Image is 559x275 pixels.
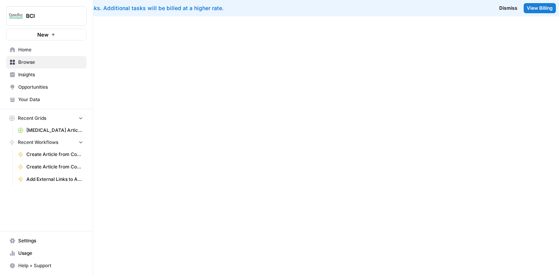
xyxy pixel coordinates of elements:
span: BCI [26,12,73,20]
button: Dismiss [496,3,521,13]
span: Add External Links to Article [26,176,83,183]
span: Insights [18,71,83,78]
a: Add External Links to Article [14,173,87,186]
button: Help + Support [6,259,87,272]
span: Browse [18,59,83,66]
div: You've used your included tasks. Additional tasks will be billed at a higher rate. [6,4,358,12]
img: BCI Logo [9,9,23,23]
a: Opportunities [6,81,87,93]
span: View Billing [527,5,553,12]
a: Create Article from Content Brief - [PERSON_NAME] [14,161,87,173]
span: Recent Workflows [18,139,58,146]
a: Settings [6,235,87,247]
span: Help + Support [18,262,83,269]
a: Browse [6,56,87,68]
span: Recent Grids [18,115,46,122]
span: Your Data [18,96,83,103]
button: New [6,29,87,40]
span: Settings [18,237,83,244]
span: Home [18,46,83,53]
span: Dismiss [499,5,517,12]
span: Opportunities [18,84,83,91]
span: Create Article from Content Brief - [MEDICAL_DATA] [26,151,83,158]
a: Create Article from Content Brief - [MEDICAL_DATA] [14,148,87,161]
span: [MEDICAL_DATA] Articles [26,127,83,134]
span: Create Article from Content Brief - [PERSON_NAME] [26,163,83,170]
a: View Billing [524,3,556,13]
button: Recent Workflows [6,137,87,148]
a: Usage [6,247,87,259]
a: Insights [6,68,87,81]
span: New [37,31,49,39]
button: Workspace: BCI [6,6,87,26]
a: Your Data [6,93,87,106]
span: Usage [18,250,83,257]
button: Recent Grids [6,112,87,124]
a: [MEDICAL_DATA] Articles [14,124,87,137]
a: Home [6,44,87,56]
